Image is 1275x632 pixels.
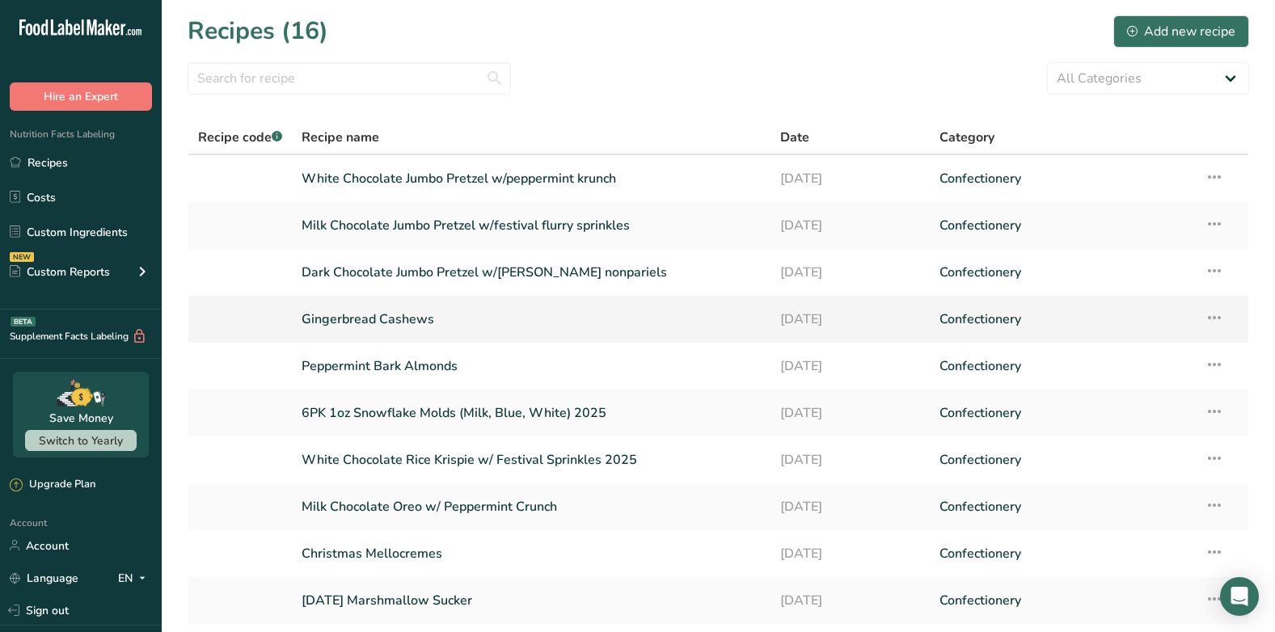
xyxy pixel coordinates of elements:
div: BETA [11,317,36,327]
button: Add new recipe [1113,15,1249,48]
a: White Chocolate Jumbo Pretzel w/peppermint krunch [302,162,760,196]
a: [DATE] Marshmallow Sucker [302,584,760,617]
a: Confectionery [939,537,1186,571]
div: Upgrade Plan [10,477,95,493]
a: Confectionery [939,162,1186,196]
a: Gingerbread Cashews [302,302,760,336]
a: [DATE] [780,255,920,289]
a: [DATE] [780,490,920,524]
a: [DATE] [780,162,920,196]
a: [DATE] [780,349,920,383]
a: Confectionery [939,490,1186,524]
a: Confectionery [939,443,1186,477]
div: EN [118,568,152,588]
a: Peppermint Bark Almonds [302,349,760,383]
a: [DATE] [780,443,920,477]
div: Open Intercom Messenger [1220,577,1259,616]
a: Milk Chocolate Oreo w/ Peppermint Crunch [302,490,760,524]
a: Confectionery [939,584,1186,617]
span: Category [939,128,994,147]
a: Language [10,564,78,592]
span: Recipe code [198,129,282,146]
a: 6PK 1oz Snowflake Molds (Milk, Blue, White) 2025 [302,396,760,430]
a: [DATE] [780,584,920,617]
div: Save Money [49,410,113,427]
div: Add new recipe [1127,22,1235,41]
button: Hire an Expert [10,82,152,111]
button: Switch to Yearly [25,430,137,451]
a: White Chocolate Rice Krispie w/ Festival Sprinkles 2025 [302,443,760,477]
a: Dark Chocolate Jumbo Pretzel w/[PERSON_NAME] nonpariels [302,255,760,289]
div: Custom Reports [10,263,110,280]
a: [DATE] [780,209,920,242]
span: Recipe name [302,128,379,147]
a: Confectionery [939,302,1186,336]
div: NEW [10,252,34,262]
a: [DATE] [780,302,920,336]
a: [DATE] [780,396,920,430]
a: [DATE] [780,537,920,571]
input: Search for recipe [188,62,511,95]
h1: Recipes (16) [188,13,328,49]
a: Confectionery [939,255,1186,289]
a: Confectionery [939,209,1186,242]
a: Confectionery [939,349,1186,383]
a: Confectionery [939,396,1186,430]
span: Date [780,128,809,147]
span: Switch to Yearly [39,433,123,449]
a: Christmas Mellocremes [302,537,760,571]
a: Milk Chocolate Jumbo Pretzel w/festival flurry sprinkles [302,209,760,242]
